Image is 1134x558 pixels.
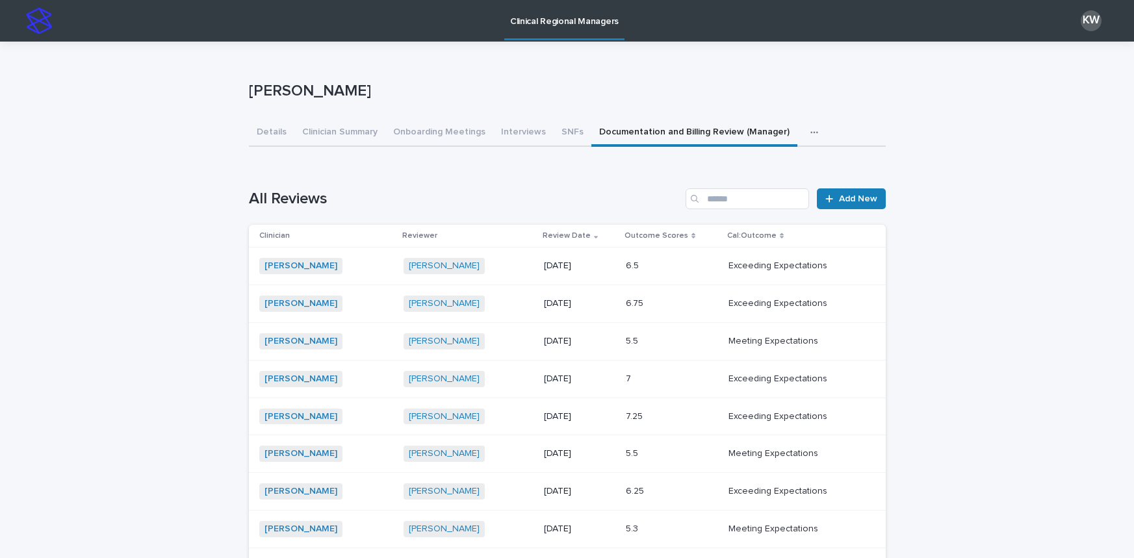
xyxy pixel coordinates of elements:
[264,486,337,497] a: [PERSON_NAME]
[686,188,809,209] input: Search
[26,8,52,34] img: stacker-logo-s-only.png
[294,120,385,147] button: Clinician Summary
[259,229,290,243] p: Clinician
[728,296,830,309] p: Exceeding Expectations
[264,298,337,309] a: [PERSON_NAME]
[409,298,480,309] a: [PERSON_NAME]
[728,258,830,272] p: Exceeding Expectations
[249,82,881,101] p: [PERSON_NAME]
[626,521,641,535] p: 5.3
[728,446,821,459] p: Meeting Expectations
[264,411,337,422] a: [PERSON_NAME]
[409,260,480,272] a: [PERSON_NAME]
[249,473,886,511] tr: [PERSON_NAME] [PERSON_NAME] [DATE]6.256.25 Exceeding ExpectationsExceeding Expectations
[591,120,797,147] button: Documentation and Billing Review (Manager)
[249,285,886,323] tr: [PERSON_NAME] [PERSON_NAME] [DATE]6.756.75 Exceeding ExpectationsExceeding Expectations
[409,524,480,535] a: [PERSON_NAME]
[409,374,480,385] a: [PERSON_NAME]
[543,229,591,243] p: Review Date
[249,360,886,398] tr: [PERSON_NAME] [PERSON_NAME] [DATE]77 Exceeding ExpectationsExceeding Expectations
[626,333,641,347] p: 5.5
[839,194,877,203] span: Add New
[249,247,886,285] tr: [PERSON_NAME] [PERSON_NAME] [DATE]6.56.5 Exceeding ExpectationsExceeding Expectations
[1081,10,1102,31] div: KW
[728,371,830,385] p: Exceeding Expectations
[544,336,615,347] p: [DATE]
[409,411,480,422] a: [PERSON_NAME]
[249,510,886,548] tr: [PERSON_NAME] [PERSON_NAME] [DATE]5.35.3 Meeting ExpectationsMeeting Expectations
[264,374,337,385] a: [PERSON_NAME]
[249,322,886,360] tr: [PERSON_NAME] [PERSON_NAME] [DATE]5.55.5 Meeting ExpectationsMeeting Expectations
[385,120,493,147] button: Onboarding Meetings
[249,398,886,435] tr: [PERSON_NAME] [PERSON_NAME] [DATE]7.257.25 Exceeding ExpectationsExceeding Expectations
[544,374,615,385] p: [DATE]
[728,409,830,422] p: Exceeding Expectations
[727,229,777,243] p: Cal:Outcome
[544,524,615,535] p: [DATE]
[264,336,337,347] a: [PERSON_NAME]
[817,188,885,209] a: Add New
[493,120,554,147] button: Interviews
[409,448,480,459] a: [PERSON_NAME]
[264,260,337,272] a: [PERSON_NAME]
[249,120,294,147] button: Details
[544,411,615,422] p: [DATE]
[264,524,337,535] a: [PERSON_NAME]
[626,409,645,422] p: 7.25
[626,483,647,497] p: 6.25
[409,486,480,497] a: [PERSON_NAME]
[554,120,591,147] button: SNFs
[626,296,646,309] p: 6.75
[626,258,641,272] p: 6.5
[544,260,615,272] p: [DATE]
[249,435,886,473] tr: [PERSON_NAME] [PERSON_NAME] [DATE]5.55.5 Meeting ExpectationsMeeting Expectations
[544,298,615,309] p: [DATE]
[544,486,615,497] p: [DATE]
[728,521,821,535] p: Meeting Expectations
[249,190,681,209] h1: All Reviews
[728,333,821,347] p: Meeting Expectations
[625,229,688,243] p: Outcome Scores
[264,448,337,459] a: [PERSON_NAME]
[626,446,641,459] p: 5.5
[626,371,634,385] p: 7
[728,483,830,497] p: Exceeding Expectations
[409,336,480,347] a: [PERSON_NAME]
[402,229,437,243] p: Reviewer
[544,448,615,459] p: [DATE]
